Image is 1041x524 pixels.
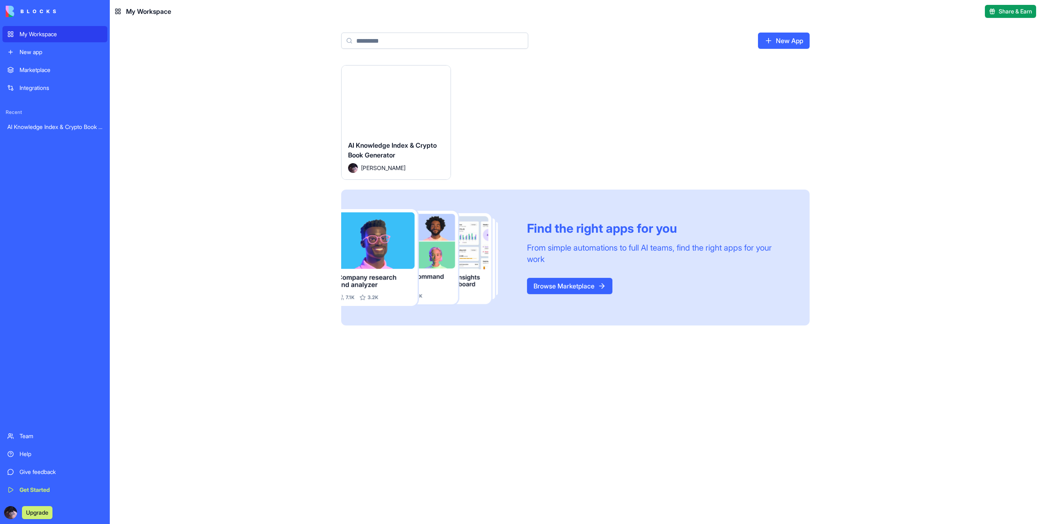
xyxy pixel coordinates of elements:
div: Help [20,450,102,458]
img: Frame_181_egmpey.png [341,209,514,306]
a: Upgrade [22,508,52,516]
a: New app [2,44,107,60]
div: From simple automations to full AI teams, find the right apps for your work [527,242,790,265]
img: Avatar [348,163,358,173]
span: AI Knowledge Index & Crypto Book Generator [348,141,437,159]
div: Integrations [20,84,102,92]
span: Share & Earn [999,7,1032,15]
div: AI Knowledge Index & Crypto Book Generator [7,123,102,131]
div: Give feedback [20,468,102,476]
a: AI Knowledge Index & Crypto Book GeneratorAvatar[PERSON_NAME] [341,65,451,180]
a: Browse Marketplace [527,278,612,294]
div: Marketplace [20,66,102,74]
a: AI Knowledge Index & Crypto Book Generator [2,119,107,135]
a: Get Started [2,482,107,498]
div: Get Started [20,486,102,494]
img: ACg8ocLl6CEjN-nqJbotu7a1B_SR28fbD1ClZcxL02qSgPDFKCFbB7z5=s96-c [4,506,17,519]
div: Team [20,432,102,440]
span: [PERSON_NAME] [361,164,405,172]
a: Integrations [2,80,107,96]
a: My Workspace [2,26,107,42]
span: Recent [2,109,107,116]
img: logo [6,6,56,17]
button: Upgrade [22,506,52,519]
span: My Workspace [126,7,171,16]
a: Give feedback [2,464,107,480]
button: Share & Earn [985,5,1036,18]
a: Help [2,446,107,462]
div: Find the right apps for you [527,221,790,236]
div: New app [20,48,102,56]
div: My Workspace [20,30,102,38]
a: Team [2,428,107,444]
a: New App [758,33,810,49]
a: Marketplace [2,62,107,78]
